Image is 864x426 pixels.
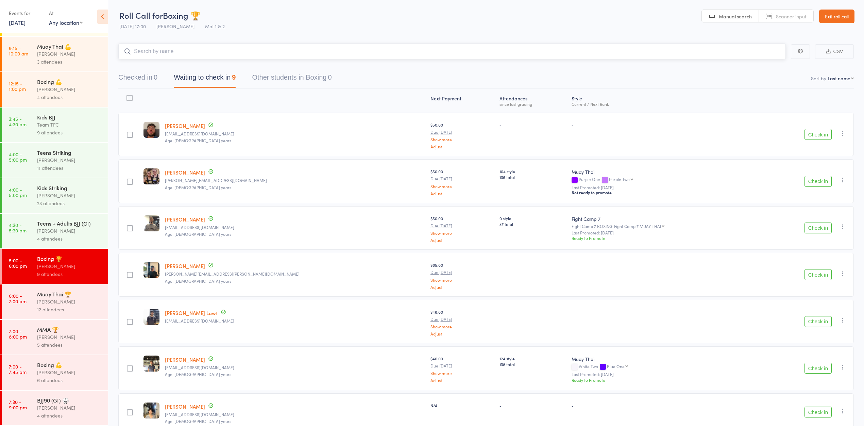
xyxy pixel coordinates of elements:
[165,318,425,323] small: sungkai8@gmail.com
[9,151,27,162] time: 4:00 - 5:00 pm
[430,317,494,322] small: Due [DATE]
[49,7,83,19] div: At
[37,121,102,129] div: Team TFC
[165,412,425,417] small: josie00028@gmail.com
[143,356,159,372] img: image1610495653.png
[37,235,102,243] div: 4 attendees
[165,418,231,424] span: Age: [DEMOGRAPHIC_DATA] years
[430,378,494,382] a: Adjust
[499,168,566,174] span: 104 style
[37,113,102,121] div: Kids BJJ
[430,285,494,289] a: Adjust
[37,262,102,270] div: [PERSON_NAME]
[165,356,205,363] a: [PERSON_NAME]
[804,316,832,327] button: Check in
[165,122,205,129] a: [PERSON_NAME]
[572,185,752,190] small: Last Promoted: [DATE]
[609,177,630,181] div: Purple Two
[37,156,102,164] div: [PERSON_NAME]
[37,298,102,306] div: [PERSON_NAME]
[499,102,566,106] div: since last grading
[815,44,854,59] button: CSV
[37,376,102,384] div: 6 attendees
[9,45,28,56] time: 9:15 - 10:00 am
[572,230,752,235] small: Last Promoted: [DATE]
[430,403,494,408] div: N/A
[430,191,494,196] a: Adjust
[37,184,102,192] div: Kids Striking
[143,262,159,278] img: image1758781611.png
[143,309,159,325] img: image1759998893.png
[9,187,27,198] time: 4:00 - 5:00 pm
[165,278,231,284] span: Age: [DEMOGRAPHIC_DATA] years
[9,293,27,304] time: 6:00 - 7:00 pm
[804,129,832,140] button: Check in
[252,70,332,88] button: Other students in Boxing0
[37,396,102,404] div: BJJ90 (GI) 🥋
[430,262,494,289] div: $65.00
[572,356,752,362] div: Muay Thai
[174,70,236,88] button: Waiting to check in9
[37,192,102,199] div: [PERSON_NAME]
[430,122,494,149] div: $50.00
[37,85,102,93] div: [PERSON_NAME]
[37,78,102,85] div: Boxing 💪
[37,93,102,101] div: 4 attendees
[37,341,102,349] div: 5 attendees
[499,215,566,221] span: 0 style
[163,10,201,21] span: Boxing 🏆
[37,219,102,227] div: Teens + Adults BJJ (Gi)
[37,333,102,341] div: [PERSON_NAME]
[804,269,832,280] button: Check in
[37,149,102,156] div: Teens Striking
[232,73,236,81] div: 9
[156,23,194,30] span: [PERSON_NAME]
[37,306,102,313] div: 12 attendees
[499,403,566,408] div: -
[119,10,163,21] span: Roll Call for
[165,365,425,370] small: Jeff_lee205@hotmail.com
[804,176,832,187] button: Check in
[118,44,786,59] input: Search by name
[572,215,752,222] div: Fight Camp 7
[37,404,102,412] div: [PERSON_NAME]
[154,73,157,81] div: 0
[572,262,752,268] div: -
[572,177,752,183] div: Purple One
[572,377,752,383] div: Ready to Promote
[430,238,494,242] a: Adjust
[819,10,854,23] a: Exit roll call
[37,164,102,172] div: 11 attendees
[569,92,755,110] div: Style
[9,81,26,92] time: 12:15 - 1:00 pm
[165,184,231,190] span: Age: [DEMOGRAPHIC_DATA] years
[49,19,83,26] div: Any location
[572,309,752,315] div: -
[2,37,108,71] a: 9:15 -10:00 amMuay Thai 💪[PERSON_NAME]3 attendees
[165,309,218,316] a: [PERSON_NAME] Lawt
[143,403,159,419] img: image1753930120.png
[143,215,159,231] img: image1736308713.png
[165,403,205,410] a: [PERSON_NAME]
[2,214,108,248] a: 4:30 -5:30 pmTeens + Adults BJJ (Gi)[PERSON_NAME]4 attendees
[430,137,494,142] a: Show more
[430,356,494,382] div: $40.00
[165,169,205,176] a: [PERSON_NAME]
[428,92,497,110] div: Next Payment
[2,72,108,107] a: 12:15 -1:00 pmBoxing 💪[PERSON_NAME]4 attendees
[205,23,225,30] span: Mat 1 & 2
[572,224,752,228] div: Fight Camp 7 BOXING
[572,364,752,370] div: White Two
[2,320,108,355] a: 7:00 -8:00 pmMMA 🏆[PERSON_NAME]5 attendees
[430,130,494,134] small: Due [DATE]
[499,221,566,227] span: 37 total
[430,324,494,329] a: Show more
[37,43,102,50] div: Muay Thai 💪
[2,143,108,178] a: 4:00 -5:00 pmTeens Striking[PERSON_NAME]11 attendees
[499,122,566,128] div: -
[804,407,832,417] button: Check in
[430,168,494,195] div: $50.00
[430,231,494,235] a: Show more
[37,270,102,278] div: 9 attendees
[607,364,625,368] div: Blue One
